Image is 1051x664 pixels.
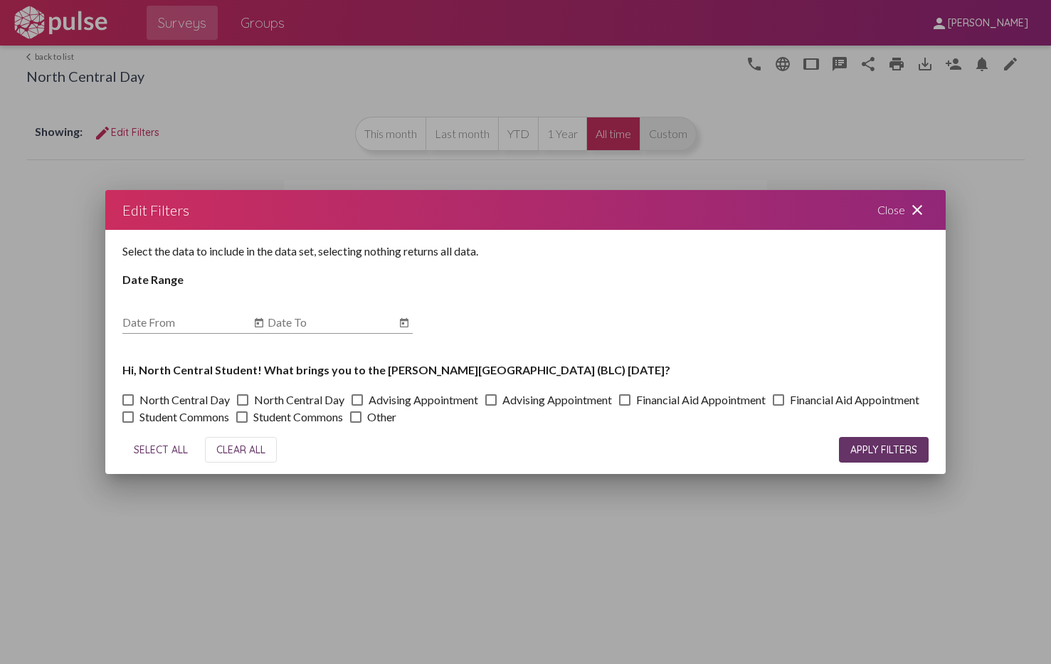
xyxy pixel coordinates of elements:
span: CLEAR ALL [216,443,265,456]
span: Financial Aid Appointment [636,391,766,409]
span: North Central Day [254,391,344,409]
div: Edit Filters [122,199,189,221]
span: Other [367,409,396,426]
span: APPLY FILTERS [850,443,917,456]
span: Select the data to include in the data set, selecting nothing returns all data. [122,244,478,258]
h4: Hi, North Central Student! What brings you to the [PERSON_NAME][GEOGRAPHIC_DATA] (BLC) [DATE]? [122,363,929,376]
div: Close [860,190,946,230]
button: APPLY FILTERS [839,437,929,463]
h4: Date Range [122,273,929,286]
span: Student Commons [139,409,229,426]
span: Student Commons [253,409,343,426]
button: Open calendar [396,315,413,332]
button: CLEAR ALL [205,437,277,463]
button: Open calendar [250,315,268,332]
button: SELECT ALL [122,437,199,463]
mat-icon: close [909,201,926,218]
span: Advising Appointment [502,391,612,409]
span: Advising Appointment [369,391,478,409]
span: SELECT ALL [134,443,188,456]
span: North Central Day [139,391,230,409]
span: Financial Aid Appointment [790,391,919,409]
